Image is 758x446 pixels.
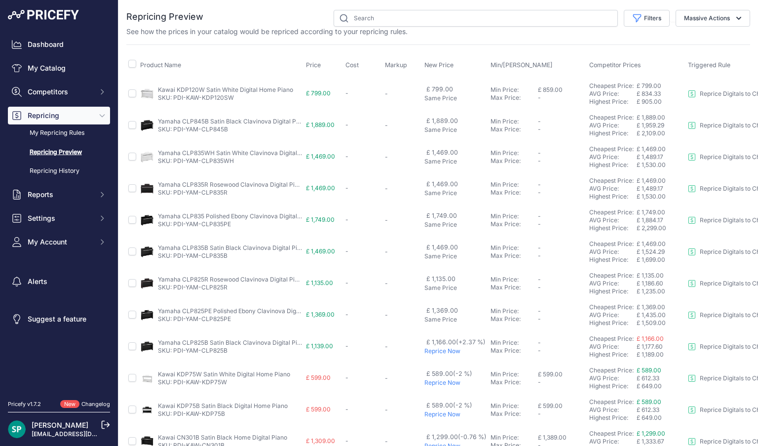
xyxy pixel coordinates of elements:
[491,220,538,228] div: Max Price:
[345,184,348,192] span: -
[491,339,538,347] div: Min Price:
[637,406,684,414] div: £ 612.33
[426,307,458,314] span: £ 1,369.00
[637,193,666,200] span: £ 1,530.00
[538,378,541,386] span: -
[589,90,637,98] div: AVG Price:
[306,437,335,445] span: £ 1,309.00
[158,220,231,228] a: SKU: PDI-YAM-CLP835PE
[426,338,486,346] span: £ 1,166.00
[385,343,388,350] span: -
[637,319,666,326] span: £ 1,509.00
[385,185,388,192] span: -
[491,125,538,133] div: Max Price:
[589,224,628,232] a: Highest Price:
[8,400,41,408] div: Pricefy v1.7.2
[538,370,585,378] div: £ 599.00
[637,351,664,358] span: £ 1,189.00
[538,410,541,417] span: -
[385,248,388,255] span: -
[158,252,227,259] a: SKU: PDI-YAM-CLP835B
[637,311,684,319] div: £ 1,435.00
[538,157,541,164] span: -
[158,284,227,291] a: SKU: PDI-YAM-CLP825R
[589,216,637,224] div: AVG Price:
[158,149,314,157] a: Yamaha CLP835WH Satin White Clavinova Digital Piano
[637,343,684,351] div: £ 1,177.60
[491,157,538,165] div: Max Price:
[426,275,455,283] span: £ 1,135.00
[491,118,538,125] div: Min Price:
[491,252,538,260] div: Max Price:
[424,189,487,197] p: Same Price
[453,402,472,409] span: (-2 %)
[589,438,637,446] div: AVG Price:
[589,335,634,342] a: Cheapest Price:
[589,272,634,279] a: Cheapest Price:
[32,421,88,429] a: [PERSON_NAME]
[538,94,541,101] span: -
[538,220,541,228] span: -
[637,303,665,311] a: £ 1,369.00
[538,315,541,323] span: -
[538,307,541,315] span: -
[589,303,634,311] a: Cheapest Price:
[491,284,538,291] div: Max Price:
[637,430,665,437] span: £ 1,299.00
[624,10,670,27] button: Filters
[158,347,227,354] a: SKU: PDI-YAM-CLP825B
[637,287,665,295] span: £ 1,235.00
[158,244,307,251] a: Yamaha CLP835B Satin Black Clavinova Digital Piano
[306,216,335,223] span: £ 1,749.00
[491,94,538,102] div: Max Price:
[538,434,585,442] div: £ 1,389.00
[424,94,487,102] p: Same Price
[637,177,666,184] a: £ 1,469.00
[385,90,388,97] span: -
[538,189,541,196] span: -
[589,177,634,184] a: Cheapest Price:
[158,118,308,125] a: Yamaha CLP845B Satin Black Clavinova Digital Piano
[637,145,666,153] a: £ 1,469.00
[158,315,231,323] a: SKU: PDI-YAM-CLP825PE
[491,347,538,355] div: Max Price:
[637,224,666,232] span: £ 2,299.00
[637,398,661,405] a: £ 589.00
[589,319,628,326] a: Highest Price:
[589,430,634,437] a: Cheapest Price:
[306,405,331,413] span: £ 599.00
[637,374,684,382] div: £ 612.33
[538,118,541,125] span: -
[158,410,225,417] a: SKU: PDI-KAW-KDP75B
[456,338,486,346] span: (+2.37 %)
[637,272,664,279] a: £ 1,135.00
[589,414,628,421] a: Highest Price:
[637,256,665,263] span: £ 1,699.00
[589,287,628,295] a: Highest Price:
[28,213,92,223] span: Settings
[637,82,661,89] a: £ 799.00
[345,437,348,445] span: -
[458,433,487,441] span: (-0.76 %)
[424,410,487,418] p: Reprice Now
[589,82,634,89] a: Cheapest Price:
[589,114,634,121] a: Cheapest Price:
[424,347,487,355] p: Reprice Now
[385,280,388,287] span: -
[8,310,110,328] a: Suggest a feature
[306,89,331,97] span: £ 799.00
[426,402,472,409] span: £ 589.00
[589,366,634,374] a: Cheapest Price:
[637,335,664,342] a: £ 1,166.00
[158,402,288,409] a: Kawai KDP75B Satin Black Digital Home Piano
[28,87,92,97] span: Competitors
[538,244,541,251] span: -
[637,438,684,446] div: £ 1,333.67
[426,117,458,124] span: £ 1,889.00
[589,185,637,193] div: AVG Price:
[424,158,487,165] p: Same Price
[306,184,335,192] span: £ 1,469.00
